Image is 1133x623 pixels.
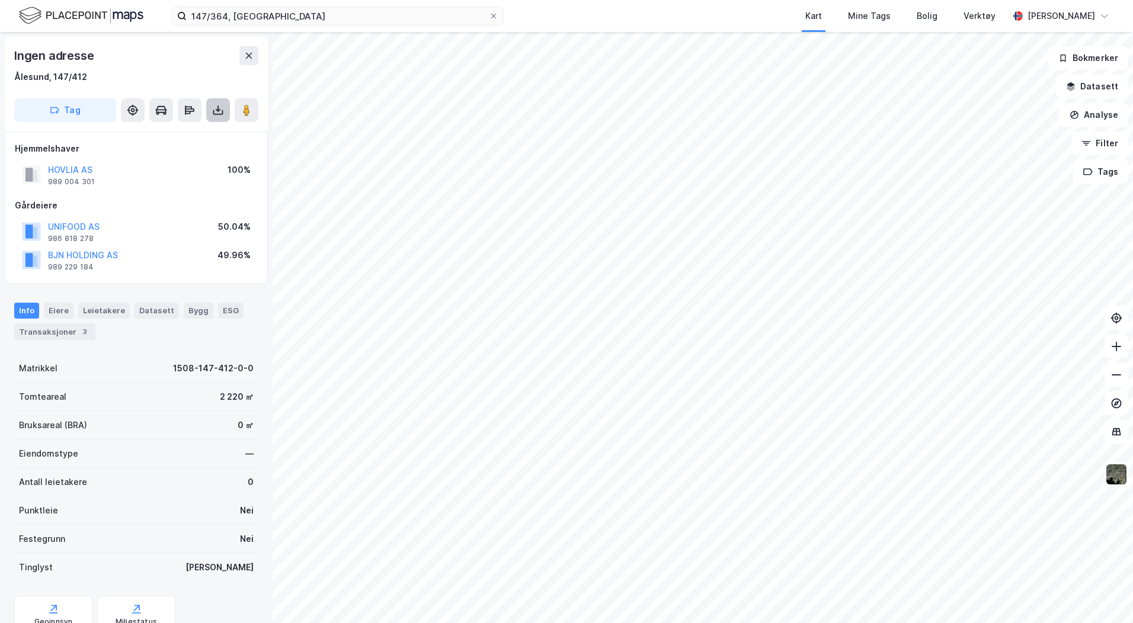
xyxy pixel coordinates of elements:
[964,9,996,23] div: Verktøy
[19,532,65,546] div: Festegrunn
[19,5,143,26] img: logo.f888ab2527a4732fd821a326f86c7f29.svg
[19,418,87,432] div: Bruksareal (BRA)
[48,177,95,187] div: 989 004 301
[1048,46,1128,70] button: Bokmerker
[15,142,258,156] div: Hjemmelshaver
[1105,463,1128,486] img: 9k=
[228,163,251,177] div: 100%
[19,503,58,518] div: Punktleie
[238,418,254,432] div: 0 ㎡
[79,326,91,338] div: 3
[218,220,251,234] div: 50.04%
[1028,9,1095,23] div: [PERSON_NAME]
[1074,566,1133,623] div: Kontrollprogram for chat
[1056,75,1128,98] button: Datasett
[14,303,39,318] div: Info
[78,303,130,318] div: Leietakere
[1071,131,1128,155] button: Filter
[19,447,78,461] div: Eiendomstype
[14,70,87,84] div: Ålesund, 147/412
[44,303,73,318] div: Eiere
[184,303,213,318] div: Bygg
[185,560,254,574] div: [PERSON_NAME]
[14,98,116,122] button: Tag
[240,532,254,546] div: Nei
[19,390,66,404] div: Tomteareal
[217,248,251,262] div: 49.96%
[1060,103,1128,127] button: Analyse
[240,503,254,518] div: Nei
[14,46,96,65] div: Ingen adresse
[19,475,87,489] div: Antall leietakere
[187,7,489,25] input: Søk på adresse, matrikkel, gårdeiere, leietakere eller personer
[1073,160,1128,184] button: Tags
[48,262,94,272] div: 989 229 184
[1074,566,1133,623] iframe: Chat Widget
[19,361,57,375] div: Matrikkel
[805,9,822,23] div: Kart
[48,234,94,243] div: 986 818 278
[245,447,254,461] div: —
[173,361,254,375] div: 1508-147-412-0-0
[218,303,244,318] div: ESG
[15,198,258,213] div: Gårdeiere
[248,475,254,489] div: 0
[917,9,937,23] div: Bolig
[14,323,95,340] div: Transaksjoner
[220,390,254,404] div: 2 220 ㎡
[848,9,891,23] div: Mine Tags
[135,303,179,318] div: Datasett
[19,560,53,574] div: Tinglyst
